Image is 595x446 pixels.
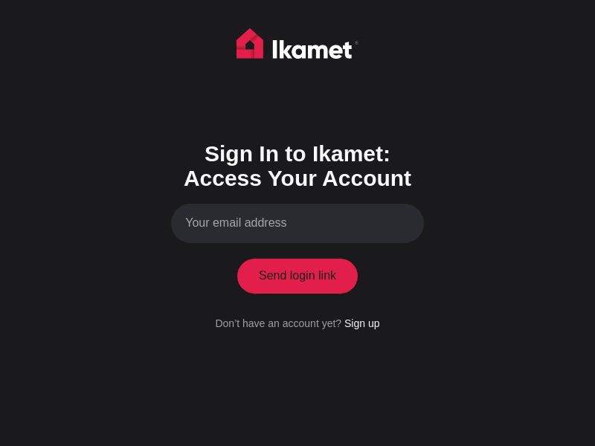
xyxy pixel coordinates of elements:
h1: Sign In to Ikamet: Access Your Account [171,141,424,190]
a: Sign up [344,317,379,329]
span: Don’t have an account yet? [215,317,341,329]
input: Your email address [171,204,424,243]
img: Ikamet home [237,28,358,65]
button: Send login link [237,259,358,293]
